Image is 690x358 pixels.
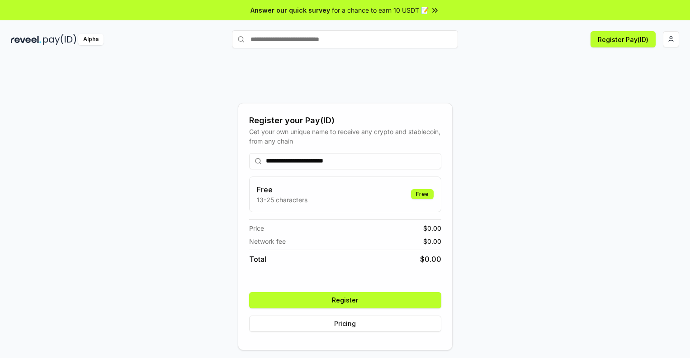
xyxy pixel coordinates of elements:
[78,34,104,45] div: Alpha
[332,5,429,15] span: for a chance to earn 10 USDT 📝
[411,189,434,199] div: Free
[423,223,441,233] span: $ 0.00
[11,34,41,45] img: reveel_dark
[249,127,441,146] div: Get your own unique name to receive any crypto and stablecoin, from any chain
[249,292,441,308] button: Register
[420,254,441,265] span: $ 0.00
[423,237,441,246] span: $ 0.00
[43,34,76,45] img: pay_id
[591,31,656,47] button: Register Pay(ID)
[249,223,264,233] span: Price
[249,114,441,127] div: Register your Pay(ID)
[250,5,330,15] span: Answer our quick survey
[257,195,307,205] p: 13-25 characters
[257,184,307,195] h3: Free
[249,237,286,246] span: Network fee
[249,254,266,265] span: Total
[249,316,441,332] button: Pricing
